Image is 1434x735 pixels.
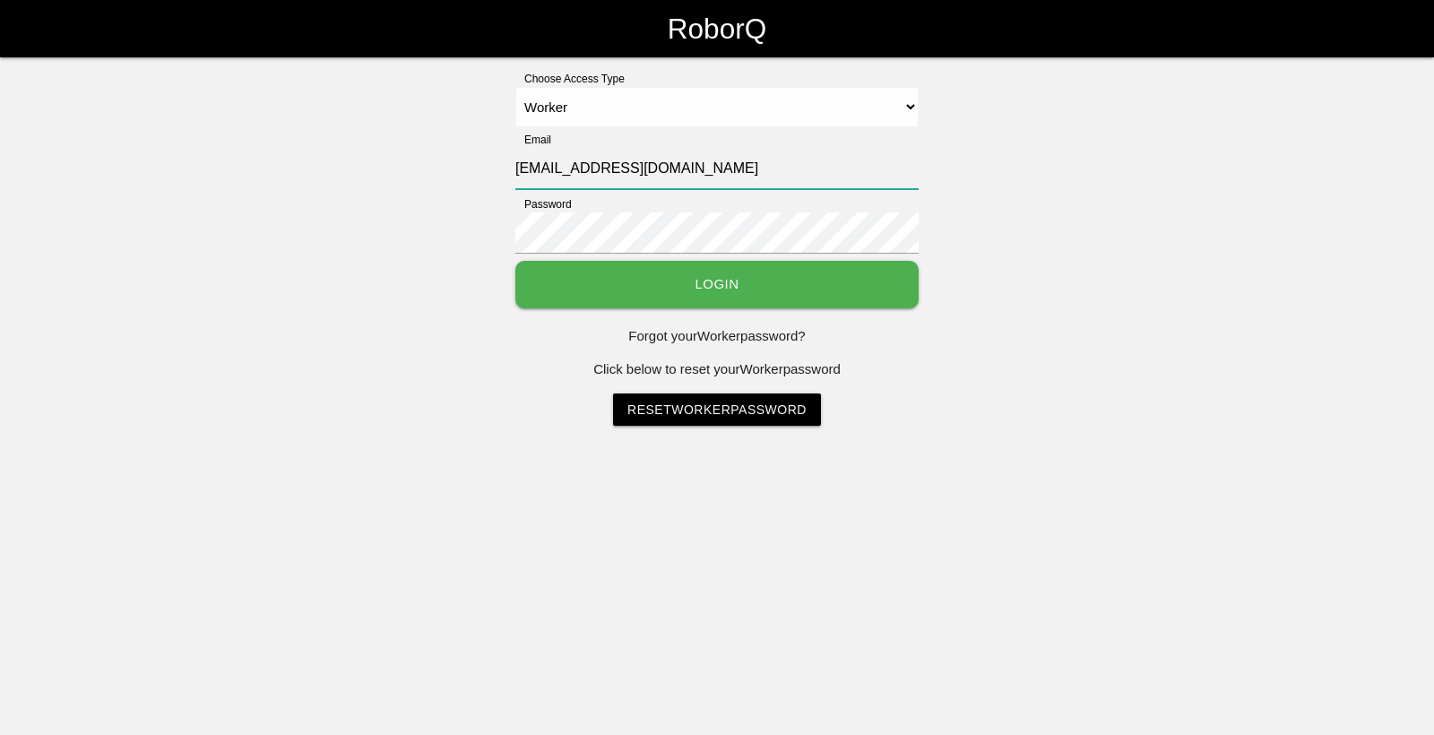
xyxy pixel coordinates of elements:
p: Forgot your Worker password? [515,326,919,347]
label: Email [515,132,551,148]
a: ResetWorkerPassword [613,393,821,426]
label: Password [515,196,572,212]
p: Click below to reset your Worker password [515,359,919,380]
button: Login [515,261,919,308]
label: Choose Access Type [515,71,625,87]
